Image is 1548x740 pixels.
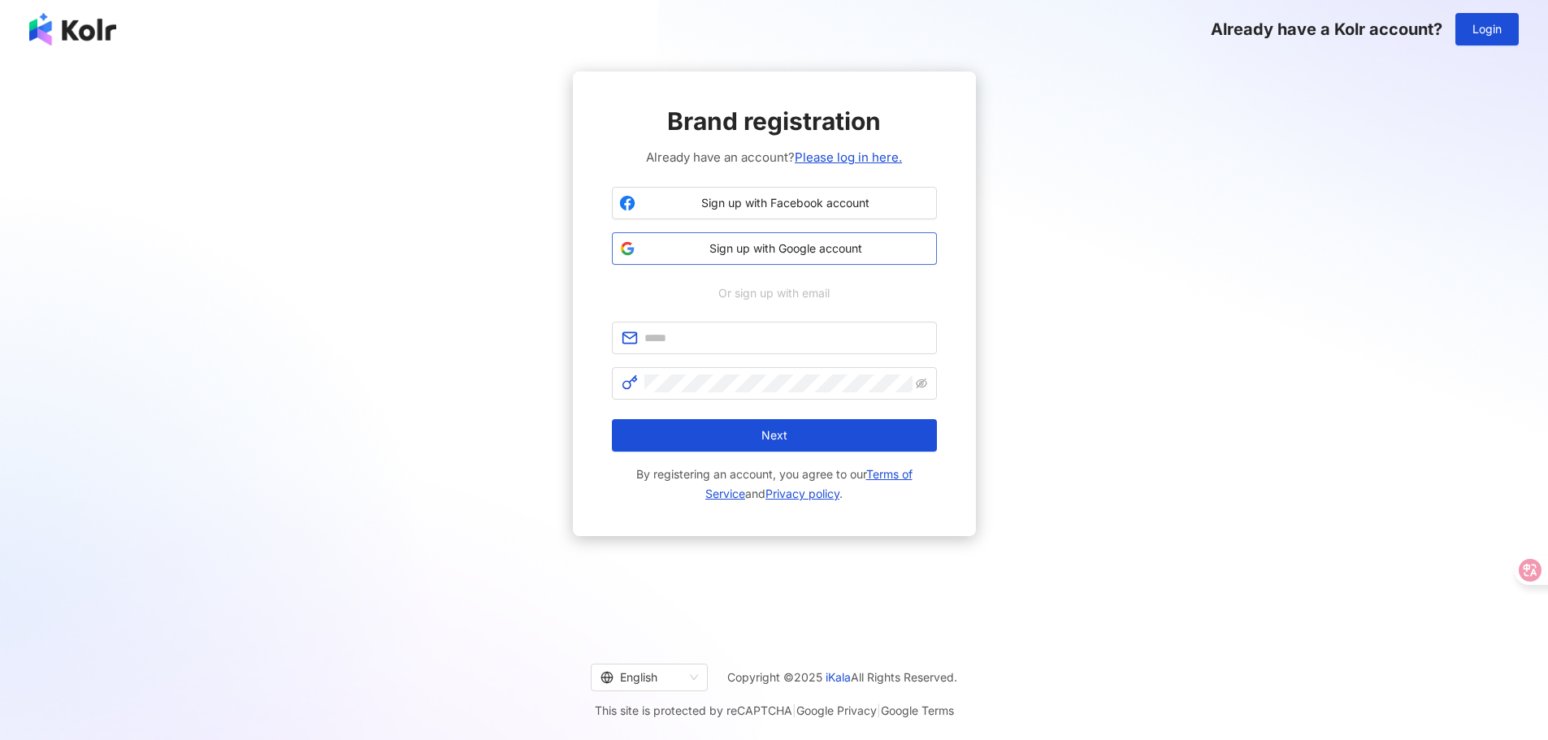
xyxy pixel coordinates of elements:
button: Sign up with Facebook account [612,187,937,219]
a: Google Terms [881,703,954,717]
span: Already have an account? [646,148,902,167]
span: Next [761,429,787,442]
img: logo [29,13,116,45]
span: Login [1472,23,1502,36]
a: Privacy policy [765,487,839,500]
span: Sign up with Facebook account [642,195,930,211]
span: eye-invisible [916,378,927,389]
span: Already have a Kolr account? [1211,19,1442,39]
div: English [601,664,683,690]
a: Google Privacy [796,703,877,717]
span: | [877,703,881,717]
button: Login [1455,13,1519,45]
span: Or sign up with email [707,284,841,302]
a: Please log in here. [795,149,902,165]
span: Copyright © 2025 All Rights Reserved. [727,668,957,687]
span: | [792,703,796,717]
button: Sign up with Google account [612,232,937,265]
a: iKala [826,670,851,684]
span: Sign up with Google account [642,240,930,257]
span: Brand registration [667,104,881,138]
span: By registering an account, you agree to our and . [612,465,937,504]
span: This site is protected by reCAPTCHA [595,701,954,721]
button: Next [612,419,937,452]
